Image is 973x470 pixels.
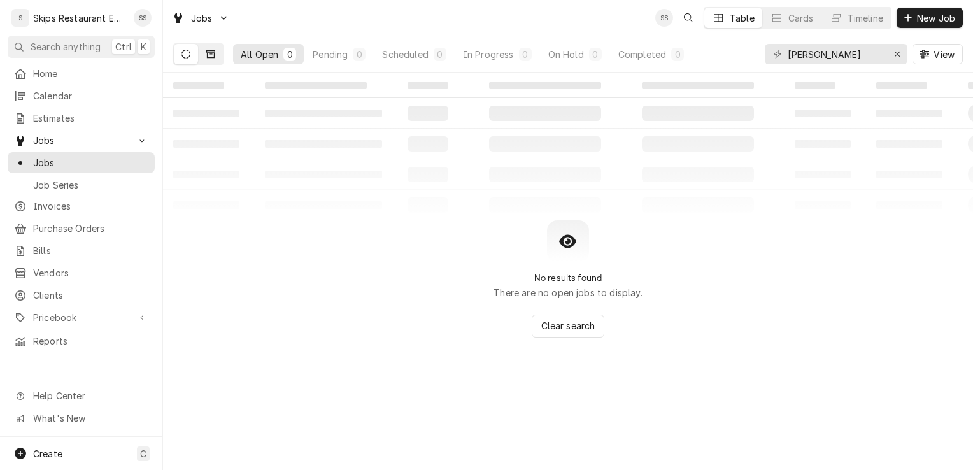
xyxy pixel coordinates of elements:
span: ‌ [489,82,601,89]
span: Help Center [33,389,147,402]
div: Timeline [848,11,883,25]
a: Vendors [8,262,155,283]
span: Clear search [539,319,598,332]
div: 0 [522,48,529,61]
div: 0 [592,48,599,61]
div: Scheduled [382,48,428,61]
span: Bills [33,244,148,257]
a: Clients [8,285,155,306]
span: Home [33,67,148,80]
a: Job Series [8,174,155,196]
a: Go to Help Center [8,385,155,406]
span: Invoices [33,199,148,213]
a: Go to What's New [8,408,155,429]
div: All Open [241,48,278,61]
div: 0 [355,48,363,61]
a: Go to Pricebook [8,307,155,328]
span: ‌ [876,82,927,89]
a: Bills [8,240,155,261]
div: 0 [286,48,294,61]
button: New Job [897,8,963,28]
span: Jobs [191,11,213,25]
span: Clients [33,288,148,302]
div: 0 [674,48,681,61]
a: Calendar [8,85,155,106]
button: View [913,44,963,64]
div: SS [655,9,673,27]
span: Calendar [33,89,148,103]
span: C [140,447,146,460]
a: Home [8,63,155,84]
span: ‌ [408,82,448,89]
a: Go to Jobs [167,8,234,29]
span: Purchase Orders [33,222,148,235]
a: Invoices [8,196,155,217]
span: K [141,40,146,53]
button: Erase input [887,44,907,64]
span: Search anything [31,40,101,53]
span: View [931,48,957,61]
span: Ctrl [115,40,132,53]
button: Search anythingCtrlK [8,36,155,58]
a: Go to Jobs [8,130,155,151]
table: All Open Jobs List Loading [163,73,973,220]
div: S [11,9,29,27]
div: 0 [436,48,444,61]
a: Reports [8,331,155,352]
div: Skips Restaurant Equipment [33,11,127,25]
div: Pending [313,48,348,61]
span: ‌ [173,82,224,89]
div: In Progress [463,48,514,61]
a: Jobs [8,152,155,173]
span: Jobs [33,156,148,169]
span: ‌ [642,82,754,89]
div: Shan Skipper's Avatar [655,9,673,27]
span: What's New [33,411,147,425]
span: Jobs [33,134,129,147]
a: Purchase Orders [8,218,155,239]
span: New Job [914,11,958,25]
input: Keyword search [788,44,883,64]
span: Job Series [33,178,148,192]
div: Shan Skipper's Avatar [134,9,152,27]
span: Pricebook [33,311,129,324]
div: Cards [788,11,814,25]
div: On Hold [548,48,584,61]
span: ‌ [795,82,835,89]
button: Clear search [532,315,605,338]
a: Estimates [8,108,155,129]
span: Vendors [33,266,148,280]
div: Table [730,11,755,25]
div: Completed [618,48,666,61]
span: Create [33,448,62,459]
span: Estimates [33,111,148,125]
p: There are no open jobs to display. [494,286,642,299]
div: SS [134,9,152,27]
button: Open search [678,8,699,28]
span: ‌ [265,82,367,89]
span: Reports [33,334,148,348]
h2: No results found [534,273,602,283]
